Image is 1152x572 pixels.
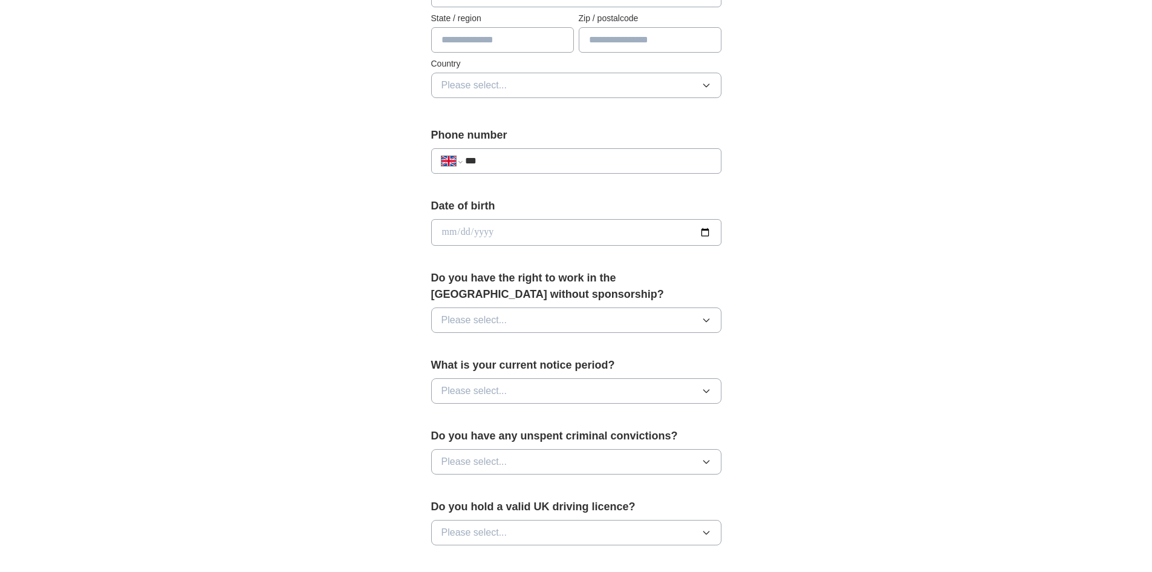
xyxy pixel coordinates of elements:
span: Please select... [441,313,507,327]
label: Zip / postalcode [579,12,721,25]
span: Please select... [441,525,507,540]
button: Please select... [431,449,721,475]
label: State / region [431,12,574,25]
span: Please select... [441,455,507,469]
label: Do you have any unspent criminal convictions? [431,428,721,444]
label: What is your current notice period? [431,357,721,373]
label: Do you have the right to work in the [GEOGRAPHIC_DATA] without sponsorship? [431,270,721,303]
label: Do you hold a valid UK driving licence? [431,499,721,515]
label: Phone number [431,127,721,143]
button: Please select... [431,73,721,98]
span: Please select... [441,384,507,398]
span: Please select... [441,78,507,93]
label: Country [431,58,721,70]
button: Please select... [431,307,721,333]
button: Please select... [431,520,721,545]
button: Please select... [431,378,721,404]
label: Date of birth [431,198,721,214]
